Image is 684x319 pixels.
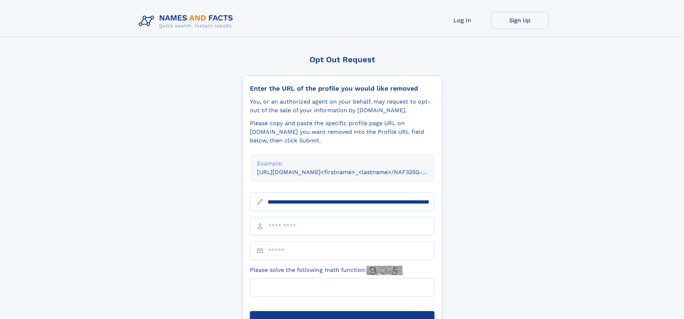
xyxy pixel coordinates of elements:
[257,159,427,168] div: Example:
[242,55,442,64] div: Opt Out Request
[250,266,403,275] label: Please solve the following math function:
[257,169,448,176] small: [URL][DOMAIN_NAME]<firstname>_<lastname>/NAF325G-xxxxxxxx
[250,85,434,92] div: Enter the URL of the profile you would like removed
[434,12,491,29] a: Log In
[491,12,549,29] a: Sign Up
[250,97,434,115] div: You, or an authorized agent on your behalf, may request to opt-out of the sale of your informatio...
[250,119,434,145] div: Please copy and paste the specific profile page URL on [DOMAIN_NAME] you want removed into the Pr...
[136,12,239,31] img: Logo Names and Facts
